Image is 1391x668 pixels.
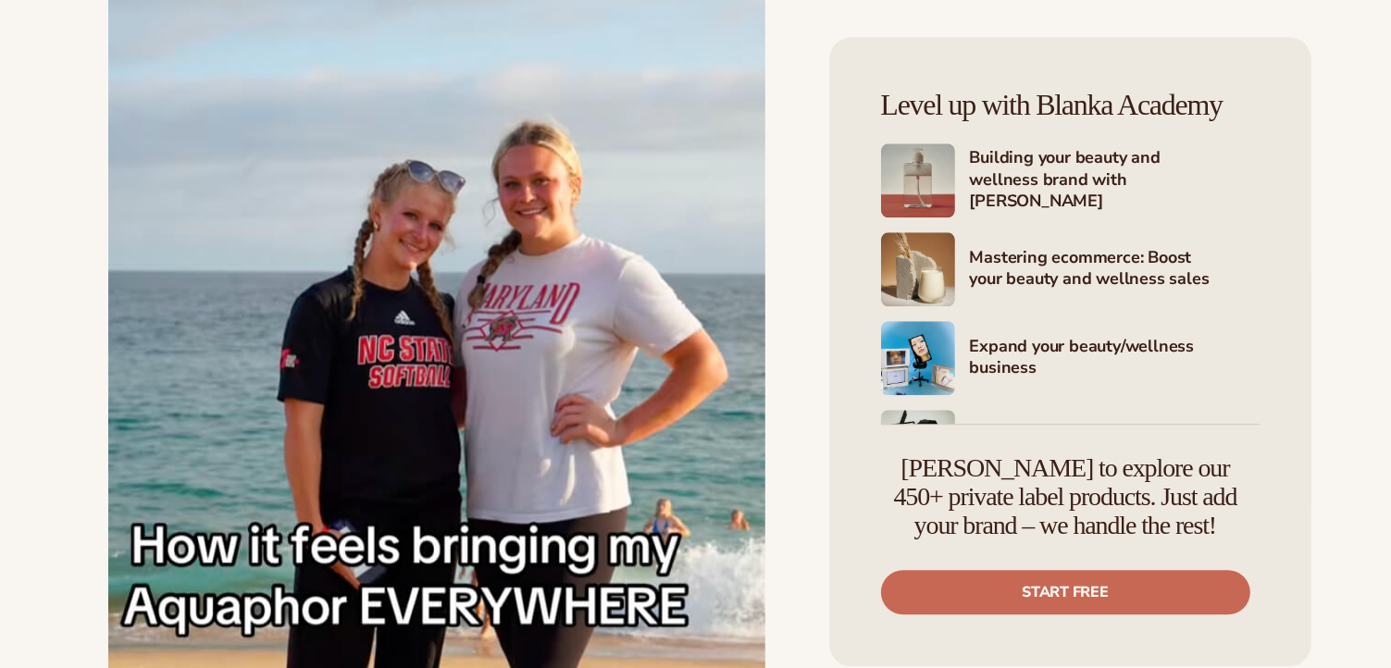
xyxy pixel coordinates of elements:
h4: Expand your beauty/wellness business [970,336,1260,381]
a: Shopify Image 5 Expand your beauty/wellness business [881,321,1260,395]
a: Shopify Image 6 Marketing your beauty and wellness brand 101 [881,410,1260,484]
img: Shopify Image 3 [881,143,955,217]
a: Start free [881,570,1250,614]
h4: Mastering ecommerce: Boost your beauty and wellness sales [970,247,1260,292]
a: Shopify Image 4 Mastering ecommerce: Boost your beauty and wellness sales [881,232,1260,306]
img: Shopify Image 4 [881,232,955,306]
img: Shopify Image 6 [881,410,955,484]
h4: Building your beauty and wellness brand with [PERSON_NAME] [970,147,1260,214]
a: Shopify Image 3 Building your beauty and wellness brand with [PERSON_NAME] [881,143,1260,217]
img: Shopify Image 5 [881,321,955,395]
h4: Level up with Blanka Academy [881,89,1260,121]
h4: [PERSON_NAME] to explore our 450+ private label products. Just add your brand – we handle the rest! [881,454,1250,539]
